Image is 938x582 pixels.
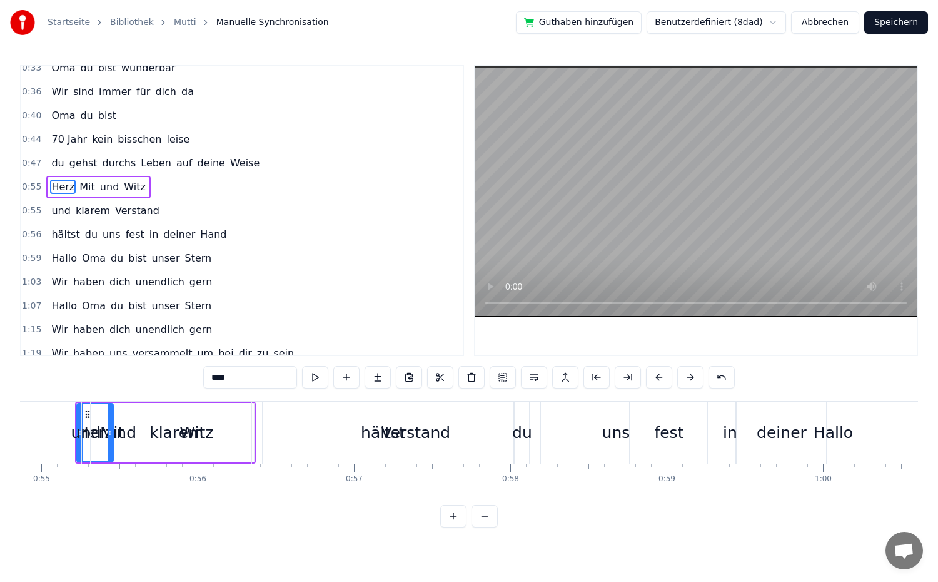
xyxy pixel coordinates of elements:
span: und [50,203,71,218]
span: unser [150,251,181,265]
span: haben [72,346,106,360]
span: 70 Jahr [50,132,88,146]
span: da [180,84,195,99]
span: fest [124,227,146,242]
span: bist [97,61,118,75]
span: gern [188,275,213,289]
span: in [148,227,160,242]
span: unendlich [134,322,186,337]
span: Stern [184,299,213,313]
span: wunderbar [120,61,176,75]
span: Oma [50,108,76,123]
span: uns [108,346,129,360]
span: gehst [68,156,99,170]
span: Manuelle Synchronisation [216,16,329,29]
div: 0:57 [346,474,363,484]
span: für [135,84,151,99]
span: unendlich [134,275,186,289]
div: 0:55 [33,474,50,484]
span: Wir [50,322,69,337]
span: 0:56 [22,228,41,241]
nav: breadcrumb [48,16,329,29]
span: uns [101,227,122,242]
div: fest [654,421,683,445]
span: auf [175,156,194,170]
span: unser [150,299,181,313]
span: du [109,299,124,313]
div: Hallo [814,421,853,445]
span: sind [72,84,95,99]
span: Oma [81,251,107,265]
span: Weise [229,156,261,170]
div: 1:00 [815,474,832,484]
button: Guthaben hinzufügen [516,11,642,34]
span: Hallo [50,299,78,313]
span: durchs [101,156,138,170]
span: haben [72,322,106,337]
span: dich [108,275,132,289]
span: dir [238,346,253,360]
button: Abbrechen [791,11,859,34]
div: klarem [149,421,203,445]
span: zu [256,346,270,360]
span: um [196,346,214,360]
div: du [512,421,532,445]
div: 0:59 [658,474,675,484]
span: bei [217,346,234,360]
span: gern [188,322,213,337]
span: hältst [50,227,81,242]
span: immer [98,84,133,99]
a: Chat öffnen [885,532,923,569]
span: 1:15 [22,324,41,336]
span: bisschen [116,132,163,146]
div: und [71,421,101,445]
span: Mit [78,180,96,194]
span: Leben [139,156,173,170]
span: Oma [50,61,76,75]
span: du [79,61,94,75]
a: Bibliothek [110,16,154,29]
span: 0:40 [22,110,41,122]
span: dich [154,84,178,99]
span: Stern [184,251,213,265]
span: Herz [50,180,76,194]
span: 1:19 [22,347,41,360]
a: Startseite [48,16,90,29]
span: bist [127,299,148,313]
span: du [84,227,99,242]
span: Wir [50,275,69,289]
span: klarem [74,203,111,218]
a: Mutti [174,16,196,29]
span: bist [97,108,118,123]
span: kein [91,132,114,146]
div: deiner [757,421,807,445]
span: Hand [199,227,228,242]
button: Speichern [864,11,928,34]
span: Wir [50,346,69,360]
span: deiner [162,227,196,242]
span: 0:55 [22,181,41,193]
span: Hallo [50,251,78,265]
div: 0:58 [502,474,519,484]
span: leise [165,132,191,146]
span: 0:47 [22,157,41,170]
span: 0:59 [22,252,41,265]
span: versammelt [131,346,194,360]
span: dich [108,322,132,337]
div: 0:56 [189,474,206,484]
span: sein [272,346,295,360]
span: 0:44 [22,133,41,146]
span: 0:36 [22,86,41,98]
span: Verstand [114,203,161,218]
span: und [99,180,120,194]
span: haben [72,275,106,289]
span: du [79,108,94,123]
span: 1:03 [22,276,41,288]
span: du [50,156,65,170]
span: deine [196,156,226,170]
div: uns [602,421,630,445]
span: Wir [50,84,69,99]
span: Oma [81,299,107,313]
span: du [109,251,124,265]
span: 0:33 [22,62,41,74]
